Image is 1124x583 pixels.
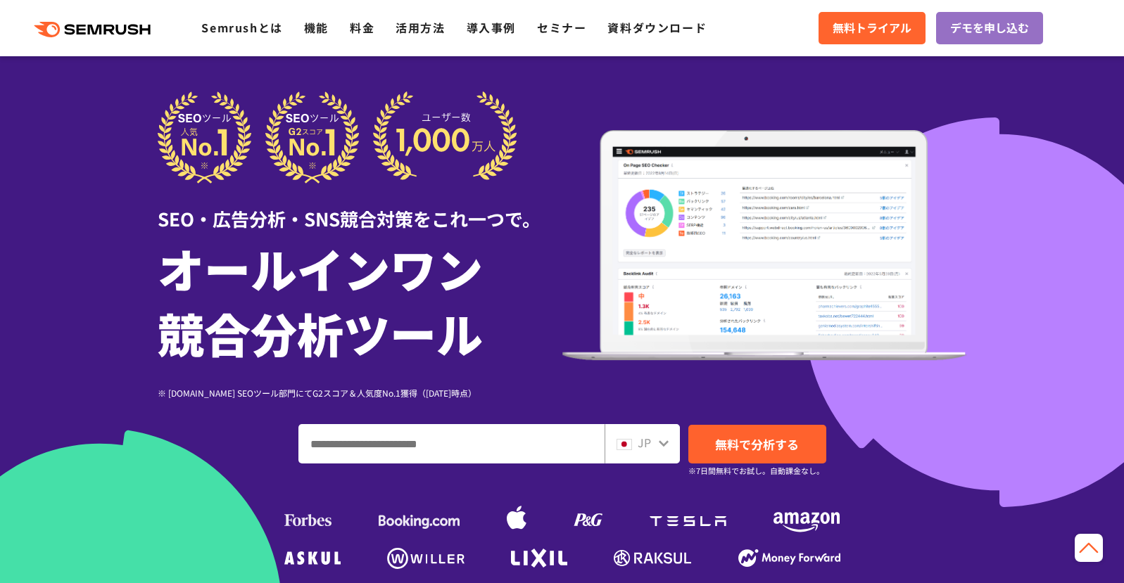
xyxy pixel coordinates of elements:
[396,19,445,36] a: 活用方法
[350,19,374,36] a: 料金
[158,184,562,232] div: SEO・広告分析・SNS競合対策をこれ一つで。
[304,19,329,36] a: 機能
[299,425,604,463] input: ドメイン、キーワードまたはURLを入力してください
[715,435,799,453] span: 無料で分析する
[936,12,1043,44] a: デモを申し込む
[688,464,824,478] small: ※7日間無料でお試し。自動課金なし。
[819,12,926,44] a: 無料トライアル
[537,19,586,36] a: セミナー
[607,19,707,36] a: 資料ダウンロード
[638,434,651,451] span: JP
[833,19,911,37] span: 無料トライアル
[158,386,562,399] div: ※ [DOMAIN_NAME] SEOツール部門にてG2スコア＆人気度No.1獲得（[DATE]時点）
[158,236,562,365] h1: オールインワン 競合分析ツール
[688,425,826,463] a: 無料で分析する
[201,19,282,36] a: Semrushとは
[950,19,1029,37] span: デモを申し込む
[467,19,516,36] a: 導入事例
